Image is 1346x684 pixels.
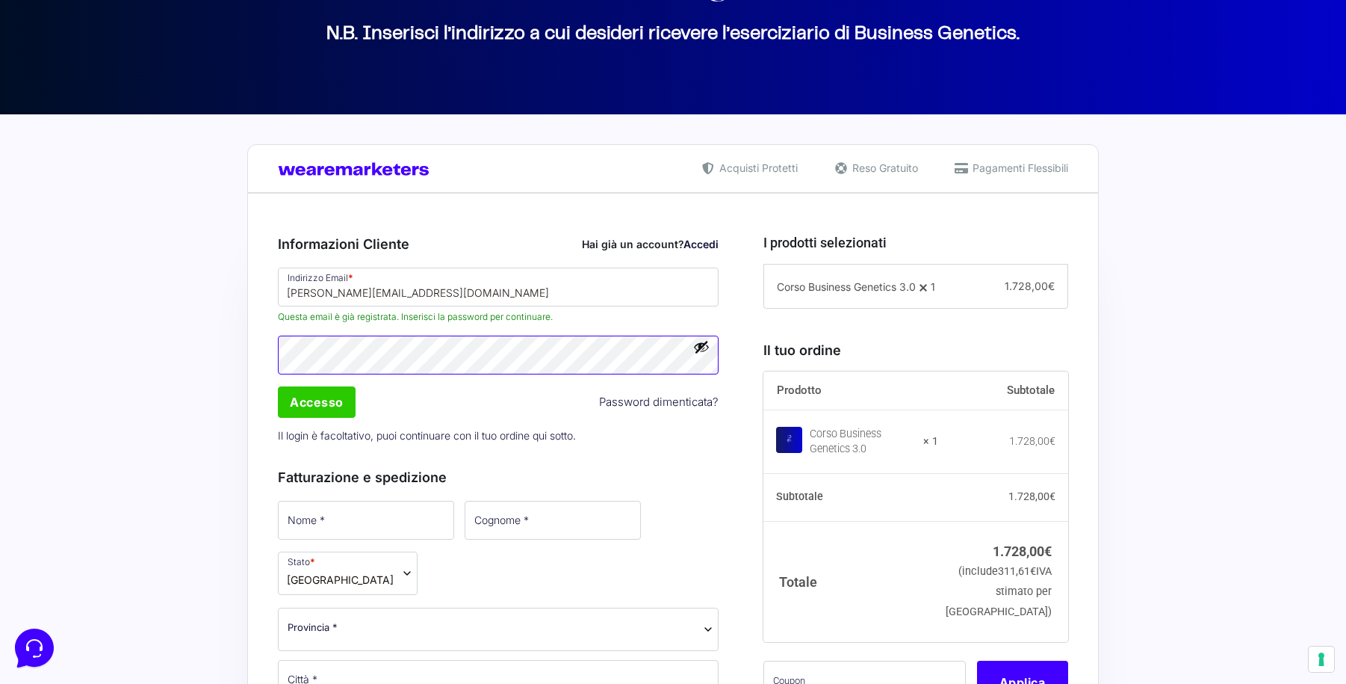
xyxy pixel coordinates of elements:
[24,185,117,197] span: Trova una risposta
[810,427,914,457] div: Corso Business Genetics 3.0
[72,84,102,114] img: dark
[931,280,935,293] span: 1
[993,543,1052,559] bdi: 1.728,00
[24,60,127,72] span: Le tue conversazioni
[946,565,1052,618] small: (include IVA stimato per [GEOGRAPHIC_DATA])
[230,501,252,514] p: Aiuto
[923,434,938,449] strong: × 1
[278,310,719,324] span: Questa email è già registrata. Inserisci la password per continuare.
[288,620,338,635] span: Provincia *
[716,160,798,176] span: Acquisti Protetti
[938,372,1068,410] th: Subtotale
[12,480,104,514] button: Home
[129,501,170,514] p: Messaggi
[1005,280,1055,292] span: 1.728,00
[278,268,719,306] input: Indirizzo Email *
[278,386,356,418] input: Accesso
[278,608,719,651] span: Provincia
[998,565,1036,578] span: 311,61
[278,234,719,254] h3: Informazioni Cliente
[24,126,275,155] button: Inizia una conversazione
[763,340,1068,360] h3: Il tuo ordine
[969,160,1068,176] span: Pagamenti Flessibili
[159,185,275,197] a: Apri Centro Assistenza
[1008,490,1055,502] bdi: 1.728,00
[24,84,54,114] img: dark
[278,501,454,540] input: Nome *
[776,427,802,453] img: Corso Business Genetics 3.0
[12,12,251,36] h2: Ciao da Marketers 👋
[48,84,78,114] img: dark
[1309,647,1334,672] button: Le tue preferenze relative al consenso per le tecnologie di tracciamento
[849,160,918,176] span: Reso Gratuito
[34,218,244,232] input: Cerca un articolo...
[104,480,196,514] button: Messaggi
[1049,435,1055,447] span: €
[278,467,719,487] h3: Fatturazione e spedizione
[195,480,287,514] button: Aiuto
[465,501,641,540] input: Cognome *
[777,280,916,293] span: Corso Business Genetics 3.0
[599,394,719,411] a: Password dimenticata?
[1030,565,1036,578] span: €
[1048,280,1055,292] span: €
[763,372,939,410] th: Prodotto
[278,552,418,595] span: Stato
[1044,543,1052,559] span: €
[287,572,394,588] span: Italia
[273,420,724,451] p: Il login è facoltativo, puoi continuare con il tuo ordine qui sotto.
[683,238,719,250] a: Accedi
[1049,490,1055,502] span: €
[763,521,939,641] th: Totale
[763,474,939,522] th: Subtotale
[1009,435,1055,447] bdi: 1.728,00
[693,339,710,355] button: Mostra password
[12,626,57,671] iframe: Customerly Messenger Launcher
[97,135,220,147] span: Inizia una conversazione
[45,501,70,514] p: Home
[763,232,1068,253] h3: I prodotti selezionati
[582,236,719,252] div: Hai già un account?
